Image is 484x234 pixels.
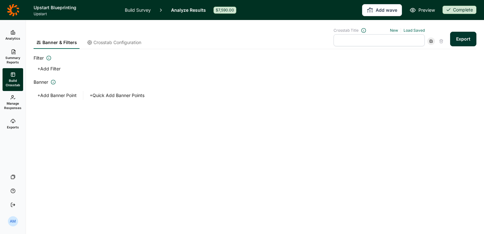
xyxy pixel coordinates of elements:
button: +Quick Add Banner Points [86,91,148,100]
div: AM [8,216,18,226]
button: +Add Filter [34,64,64,73]
span: Exports [7,125,19,129]
a: New [390,28,398,33]
span: Crosstab Configuration [93,39,141,46]
div: Complete [443,6,476,14]
div: $7,590.00 [213,7,236,14]
span: Banner [34,78,48,86]
span: Build Crosstab [5,78,21,87]
a: Load Saved [404,28,425,33]
span: Manage Responses [4,101,22,110]
span: Filter [34,54,44,62]
button: Add wave [362,4,402,16]
a: Exports [3,114,23,134]
a: Summary Reports [3,45,23,68]
span: Analytics [5,36,20,41]
a: Build Crosstab [3,68,23,91]
div: Save Crosstab [427,37,435,45]
span: Upstart [34,11,117,16]
button: Export [450,32,476,46]
span: Preview [418,6,435,14]
button: +Add Banner Point [34,91,80,100]
span: Crosstab Title [334,28,359,33]
a: Preview [410,6,435,14]
span: Banner & Filters [42,39,77,46]
button: Complete [443,6,476,15]
a: Analytics [3,25,23,45]
span: Summary Reports [5,55,21,64]
a: Manage Responses [3,91,23,114]
h1: Upstart Blueprinting [34,4,117,11]
div: Delete [437,37,445,45]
